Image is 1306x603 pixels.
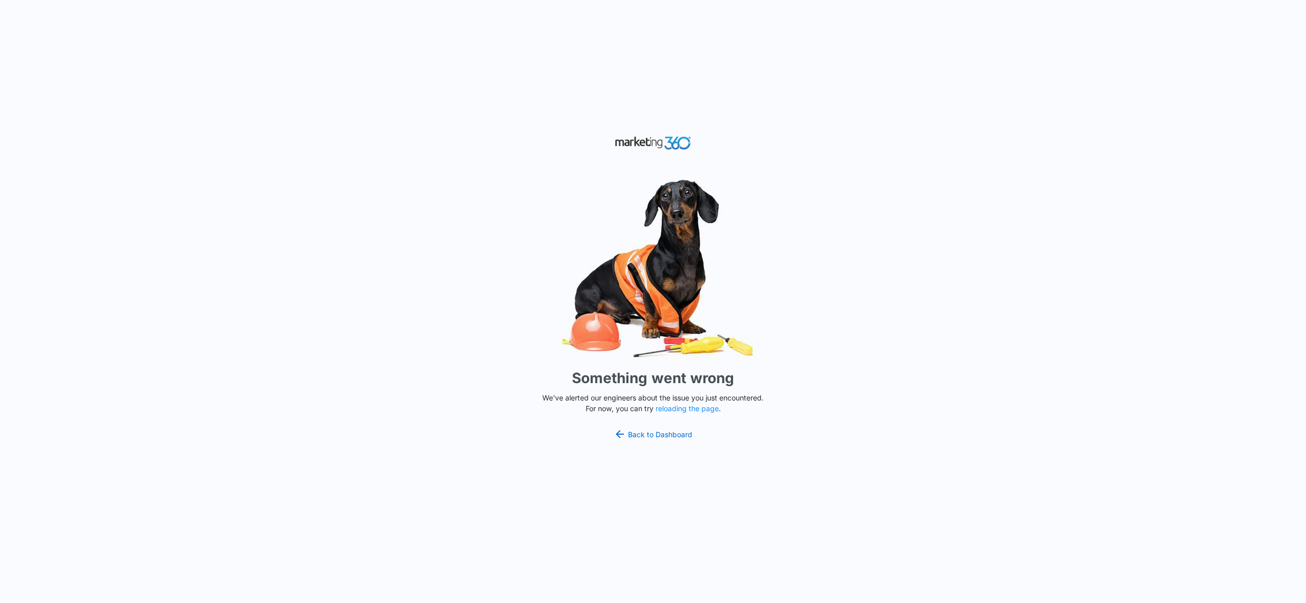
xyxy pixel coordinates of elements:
img: Sad Dog [500,173,806,364]
p: We've alerted our engineers about the issue you just encountered. For now, you can try . [538,392,768,414]
a: Back to Dashboard [614,428,692,440]
button: reloading the page [656,405,719,413]
img: Marketing 360 Logo [615,134,691,152]
h1: Something went wrong [572,367,734,389]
